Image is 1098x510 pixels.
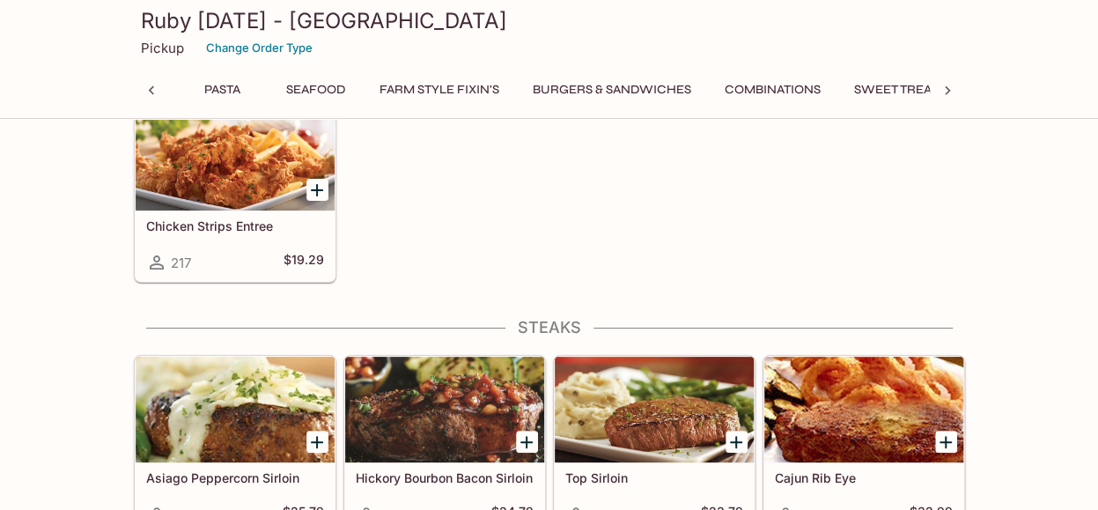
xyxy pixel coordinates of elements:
h4: Steaks [134,318,965,337]
div: Hickory Bourbon Bacon Sirloin [345,357,544,462]
h5: Cajun Rib Eye [775,470,953,485]
div: Top Sirloin [555,357,754,462]
h5: Hickory Bourbon Bacon Sirloin [356,470,534,485]
div: Cajun Rib Eye [764,357,963,462]
button: Seafood [276,78,356,102]
button: Pasta [183,78,262,102]
h5: Top Sirloin [565,470,743,485]
a: Chicken Strips Entree217$19.29 [135,104,335,282]
button: Add Cajun Rib Eye [935,431,957,453]
button: Add Asiago Peppercorn Sirloin [306,431,328,453]
div: Asiago Peppercorn Sirloin [136,357,335,462]
button: Add Top Sirloin [726,431,748,453]
button: Combinations [715,78,830,102]
h5: Asiago Peppercorn Sirloin [146,470,324,485]
button: Farm Style Fixin's [370,78,509,102]
button: Change Order Type [198,34,321,62]
button: Burgers & Sandwiches [523,78,701,102]
button: Add Chicken Strips Entree [306,179,328,201]
h3: Ruby [DATE] - [GEOGRAPHIC_DATA] [141,7,958,34]
button: Add Hickory Bourbon Bacon Sirloin [516,431,538,453]
div: Chicken Strips Entree [136,105,335,211]
h5: $19.29 [284,252,324,273]
p: Pickup [141,40,184,56]
span: 217 [171,255,191,271]
h5: Chicken Strips Entree [146,218,324,233]
button: Sweet Treats [844,78,954,102]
